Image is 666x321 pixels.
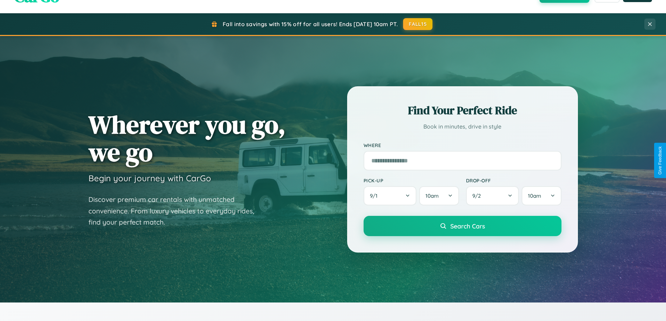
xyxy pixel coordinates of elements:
h3: Begin your journey with CarGo [88,173,211,183]
span: Fall into savings with 15% off for all users! Ends [DATE] 10am PT. [223,21,398,28]
button: 10am [522,186,561,205]
label: Pick-up [364,177,459,183]
button: FALL15 [403,18,432,30]
h2: Find Your Perfect Ride [364,103,561,118]
label: Where [364,142,561,148]
label: Drop-off [466,177,561,183]
span: 9 / 1 [370,192,381,199]
p: Book in minutes, drive in style [364,122,561,132]
h1: Wherever you go, we go [88,111,286,166]
span: Search Cars [450,222,485,230]
div: Give Feedback [658,146,663,175]
span: 10am [425,192,439,199]
button: 10am [419,186,459,205]
button: 9/1 [364,186,417,205]
span: 9 / 2 [472,192,484,199]
p: Discover premium car rentals with unmatched convenience. From luxury vehicles to everyday rides, ... [88,194,263,228]
button: Search Cars [364,216,561,236]
button: 9/2 [466,186,519,205]
span: 10am [528,192,541,199]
